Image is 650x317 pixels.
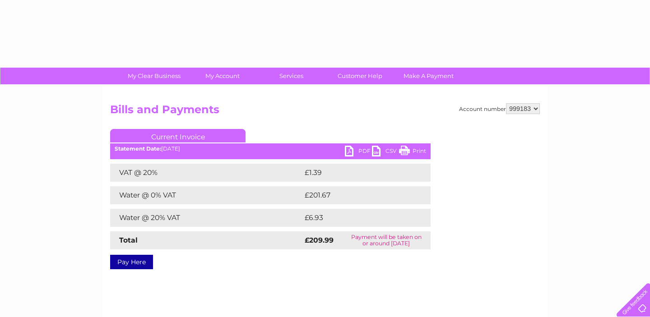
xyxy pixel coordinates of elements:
a: Print [399,146,426,159]
a: Make A Payment [391,68,466,84]
strong: Total [119,236,138,244]
a: CSV [372,146,399,159]
strong: £209.99 [305,236,334,244]
td: Water @ 0% VAT [110,186,302,204]
td: Water @ 20% VAT [110,209,302,227]
a: PDF [345,146,372,159]
td: £6.93 [302,209,409,227]
div: Account number [459,103,540,114]
a: My Account [186,68,260,84]
b: Statement Date: [115,145,161,152]
td: VAT @ 20% [110,164,302,182]
a: Services [254,68,329,84]
td: Payment will be taken on or around [DATE] [342,231,431,249]
a: My Clear Business [117,68,191,84]
td: £1.39 [302,164,409,182]
h2: Bills and Payments [110,103,540,120]
a: Pay Here [110,255,153,269]
a: Current Invoice [110,129,246,142]
div: [DATE] [110,146,431,152]
a: Customer Help [323,68,397,84]
td: £201.67 [302,186,414,204]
